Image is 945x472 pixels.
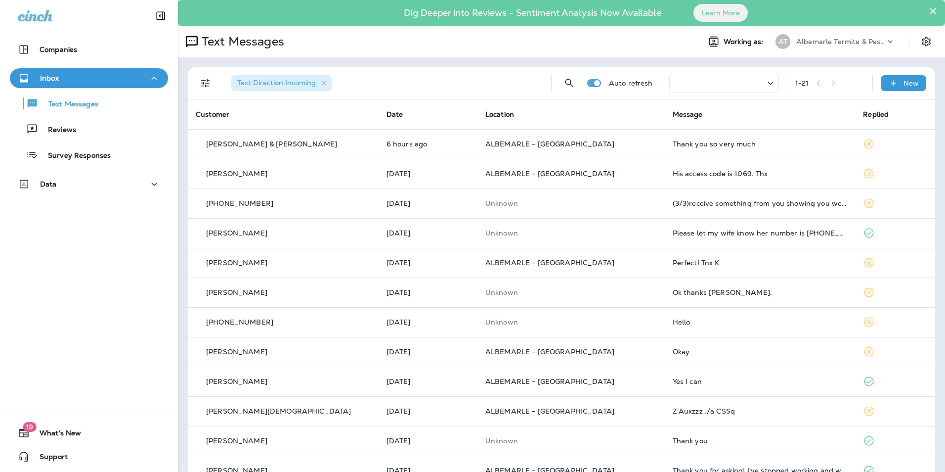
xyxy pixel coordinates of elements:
div: Thank you so very much [673,140,848,148]
p: Oct 10, 2025 09:03 AM [387,140,470,148]
p: Sep 25, 2025 08:29 AM [387,378,470,385]
button: 19What's New [10,423,168,443]
span: ALBEMARLE - [GEOGRAPHIC_DATA] [485,407,614,416]
div: Text Direction:Incoming [231,75,332,91]
span: Working as: [724,38,766,46]
p: This customer does not have a last location and the phone number they messaged is not assigned to... [485,288,657,296]
p: Oct 7, 2025 03:27 PM [387,199,470,207]
p: This customer does not have a last location and the phone number they messaged is not assigned to... [485,437,657,445]
p: [PERSON_NAME] [206,288,267,296]
p: [PERSON_NAME] [206,437,267,445]
p: Text Messages [198,34,284,49]
span: Replied [863,110,889,119]
div: Please let my wife know her number is 252-337-5241 Thank you [673,229,848,237]
button: Survey Responses [10,144,168,165]
span: ALBEMARLE - [GEOGRAPHIC_DATA] [485,169,614,178]
div: Okay [673,348,848,356]
button: Data [10,174,168,194]
div: 1 - 21 [795,79,809,87]
p: [PHONE_NUMBER] [206,318,273,326]
p: [PERSON_NAME] [206,259,267,267]
div: Thank you [673,437,848,445]
span: Message [673,110,703,119]
p: Data [40,180,57,188]
span: What's New [30,429,81,441]
button: Settings [917,33,935,50]
span: 19 [23,422,36,432]
p: Reviews [38,126,76,135]
p: Companies [40,46,77,53]
p: [PERSON_NAME] [206,170,267,178]
p: Oct 4, 2025 05:55 PM [387,318,470,326]
p: [PERSON_NAME] [206,348,267,356]
p: This customer does not have a last location and the phone number they messaged is not assigned to... [485,199,657,207]
span: ALBEMARLE - [GEOGRAPHIC_DATA] [485,377,614,386]
p: Sep 26, 2025 09:01 AM [387,348,470,356]
p: Oct 6, 2025 08:44 AM [387,229,470,237]
p: Dig Deeper into Reviews - Sentiment Analysis Now Available [375,11,690,14]
button: Filters [196,73,215,93]
div: Yes I can [673,378,848,385]
div: His access code is 1069. Thx [673,170,848,178]
p: Oct 9, 2025 09:27 AM [387,170,470,178]
p: Sep 24, 2025 02:01 PM [387,407,470,415]
p: New [903,79,919,87]
p: Survey Responses [38,151,111,161]
span: Location [485,110,514,119]
p: Oct 6, 2025 08:43 AM [387,259,470,267]
div: Perfect! Tnx K [673,259,848,267]
button: Reviews [10,119,168,140]
p: [PERSON_NAME][DEMOGRAPHIC_DATA] [206,407,351,415]
div: (3/3)receive something from you showing you went out and checked both structures?. [673,199,848,207]
span: Support [30,453,68,465]
button: Text Messages [10,93,168,114]
span: ALBEMARLE - [GEOGRAPHIC_DATA] [485,258,614,267]
div: Ok thanks Danielle. [673,288,848,296]
p: This customer does not have a last location and the phone number they messaged is not assigned to... [485,318,657,326]
p: Inbox [40,74,59,82]
p: [PERSON_NAME] [206,378,267,385]
p: Albemarle Termite & Pest Control [796,38,885,46]
span: ALBEMARLE - [GEOGRAPHIC_DATA] [485,140,614,148]
span: Date [387,110,403,119]
div: Hello [673,318,848,326]
button: Inbox [10,68,168,88]
p: Text Messages [39,100,98,109]
span: ALBEMARLE - [GEOGRAPHIC_DATA] [485,347,614,356]
button: Support [10,447,168,467]
p: This customer does not have a last location and the phone number they messaged is not assigned to... [485,229,657,237]
button: Close [928,3,938,19]
div: Z Auxzzz ./a CSSq [673,407,848,415]
p: Oct 6, 2025 08:28 AM [387,288,470,296]
div: AT [775,34,790,49]
button: Collapse Sidebar [147,6,174,26]
span: Text Direction : Incoming [237,78,316,87]
p: [PERSON_NAME] & [PERSON_NAME] [206,140,337,148]
button: Companies [10,40,168,59]
p: [PHONE_NUMBER] [206,199,273,207]
button: Learn More [693,4,748,22]
p: Auto refresh [609,79,653,87]
p: Sep 24, 2025 08:12 AM [387,437,470,445]
p: [PERSON_NAME] [206,229,267,237]
span: Customer [196,110,229,119]
button: Search Messages [559,73,579,93]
